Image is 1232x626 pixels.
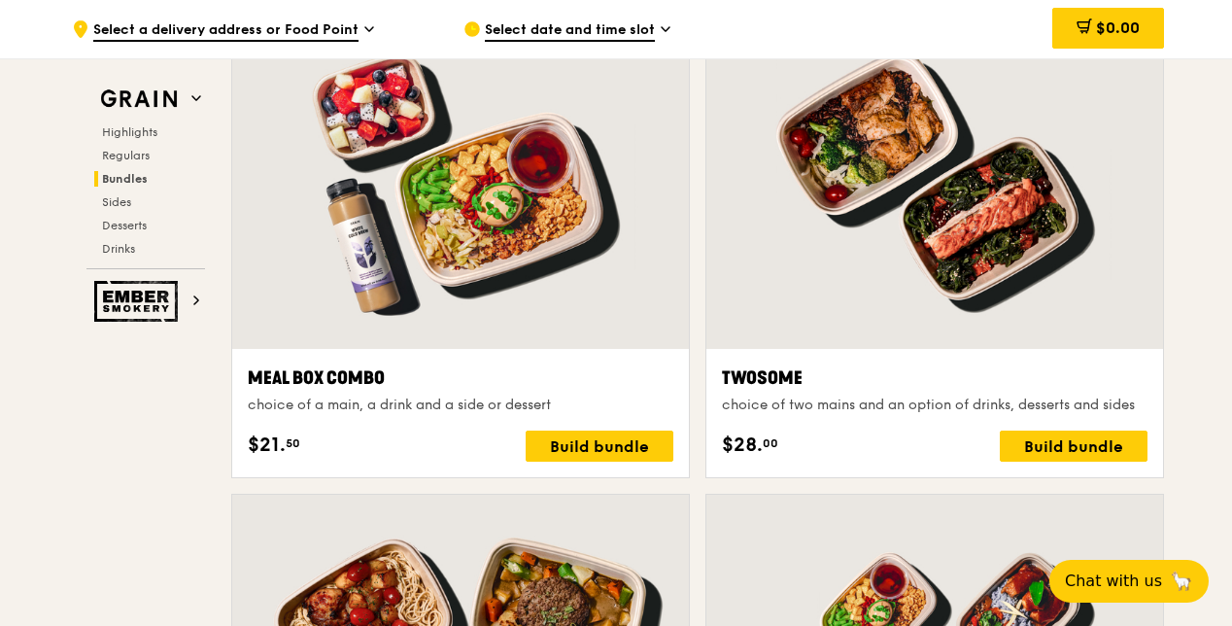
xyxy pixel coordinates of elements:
[248,365,673,392] div: Meal Box Combo
[526,431,673,462] div: Build bundle
[485,20,655,42] span: Select date and time slot
[248,396,673,415] div: choice of a main, a drink and a side or dessert
[1096,18,1140,37] span: $0.00
[248,431,286,460] span: $21.
[94,82,184,117] img: Grain web logo
[102,125,157,139] span: Highlights
[722,396,1147,415] div: choice of two mains and an option of drinks, desserts and sides
[102,242,135,256] span: Drinks
[1049,560,1209,603] button: Chat with us🦙
[102,172,148,186] span: Bundles
[722,431,763,460] span: $28.
[763,435,778,451] span: 00
[102,195,131,209] span: Sides
[1065,570,1162,593] span: Chat with us
[1000,431,1147,462] div: Build bundle
[102,149,150,162] span: Regulars
[286,435,300,451] span: 50
[1170,570,1193,593] span: 🦙
[94,281,184,322] img: Ember Smokery web logo
[93,20,359,42] span: Select a delivery address or Food Point
[722,365,1147,392] div: Twosome
[102,219,147,232] span: Desserts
